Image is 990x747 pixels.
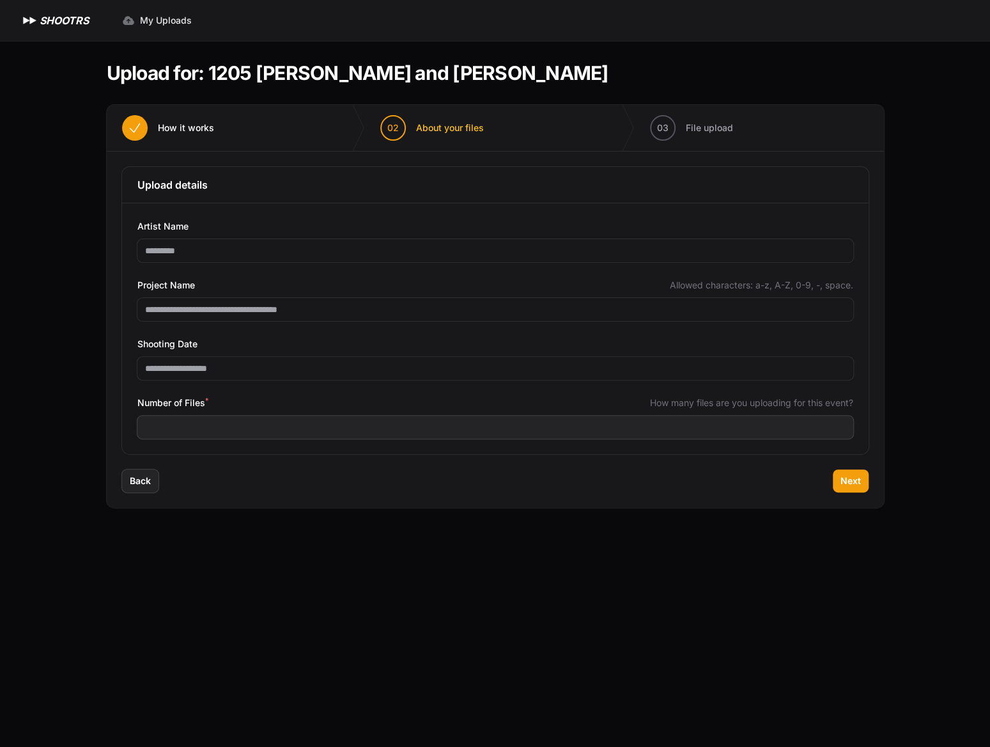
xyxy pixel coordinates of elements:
[416,122,484,134] span: About your files
[387,122,399,134] span: 02
[365,105,499,151] button: 02 About your files
[657,122,669,134] span: 03
[840,475,861,487] span: Next
[122,469,159,492] button: Back
[158,122,214,134] span: How it works
[650,397,853,409] span: How many files are you uploading for this event?
[137,395,208,411] span: Number of Files
[137,219,189,234] span: Artist Name
[20,13,40,28] img: SHOOTRS
[137,177,853,193] h3: Upload details
[20,13,89,28] a: SHOOTRS SHOOTRS
[114,9,199,32] a: My Uploads
[40,13,89,28] h1: SHOOTRS
[137,336,197,352] span: Shooting Date
[833,469,869,492] button: Next
[140,14,192,27] span: My Uploads
[130,475,151,487] span: Back
[635,105,748,151] button: 03 File upload
[107,105,229,151] button: How it works
[137,278,195,293] span: Project Name
[107,61,608,84] h1: Upload for: 1205 [PERSON_NAME] and [PERSON_NAME]
[686,122,733,134] span: File upload
[670,279,853,292] span: Allowed characters: a-z, A-Z, 0-9, -, space.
